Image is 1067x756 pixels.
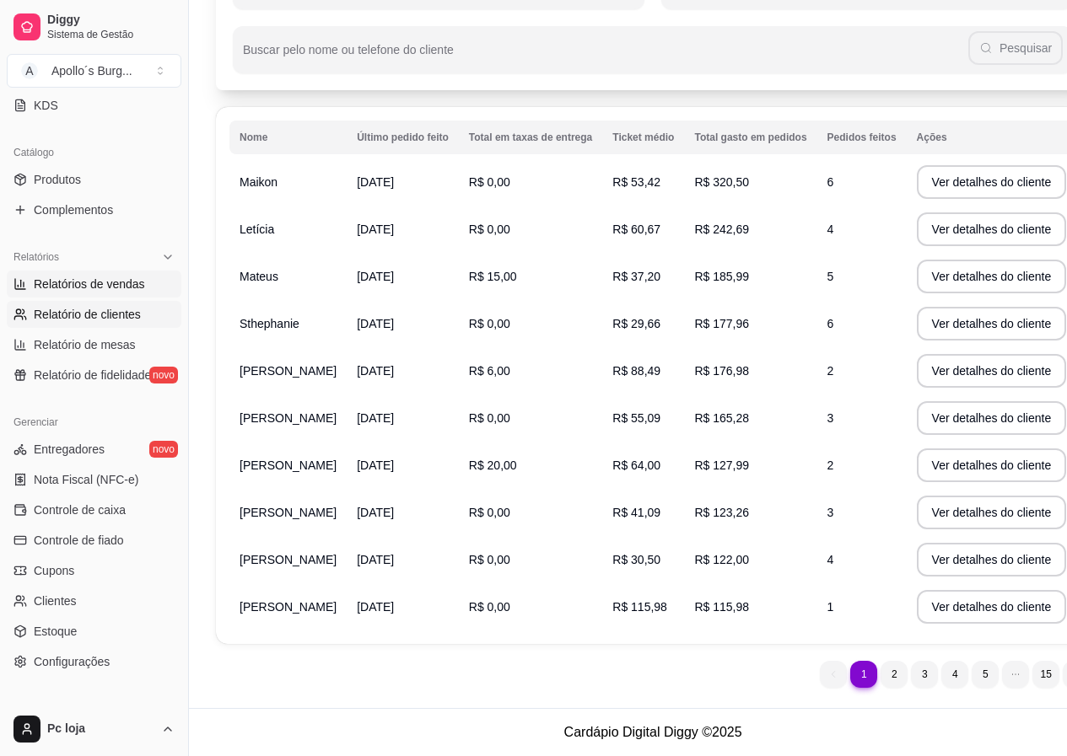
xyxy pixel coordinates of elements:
[34,367,151,383] span: Relatório de fidelidade
[694,506,749,519] span: R$ 123,26
[827,506,834,519] span: 3
[51,62,132,79] div: Apollo´s Burg ...
[612,317,660,330] span: R$ 29,66
[21,62,38,79] span: A
[469,175,510,189] span: R$ 0,00
[469,270,517,283] span: R$ 15,00
[7,166,181,193] a: Produtos
[694,223,749,236] span: R$ 242,69
[941,661,968,688] li: pagination item 4
[240,175,278,189] span: Maikon
[684,121,816,154] th: Total gasto em pedidos
[47,13,175,28] span: Diggy
[357,600,394,614] span: [DATE]
[612,458,660,472] span: R$ 64,00
[240,317,299,330] span: Sthephanie
[34,532,124,549] span: Controle de fiado
[7,695,181,722] div: Diggy
[469,317,510,330] span: R$ 0,00
[243,48,968,65] input: Buscar pelo nome ou telefone do cliente
[612,411,660,425] span: R$ 55,09
[240,553,337,566] span: [PERSON_NAME]
[694,270,749,283] span: R$ 185,99
[917,354,1067,388] button: Ver detalhes do cliente
[827,270,834,283] span: 5
[917,260,1067,293] button: Ver detalhes do cliente
[7,362,181,389] a: Relatório de fidelidadenovo
[1032,661,1059,688] li: pagination item 15
[7,409,181,436] div: Gerenciar
[602,121,684,154] th: Ticket médio
[827,553,834,566] span: 4
[357,223,394,236] span: [DATE]
[7,466,181,493] a: Nota Fiscal (NFC-e)
[34,97,58,114] span: KDS
[7,271,181,298] a: Relatórios de vendas
[7,7,181,47] a: DiggySistema de Gestão
[240,506,337,519] span: [PERSON_NAME]
[34,623,77,640] span: Estoque
[34,171,81,188] span: Produtos
[881,661,908,688] li: pagination item 2
[917,590,1067,624] button: Ver detalhes do cliente
[612,270,660,283] span: R$ 37,20
[240,270,278,283] span: Mateus
[917,212,1067,246] button: Ver detalhes do cliente
[7,301,181,328] a: Relatório de clientes
[612,223,660,236] span: R$ 60,67
[240,223,274,236] span: Letícia
[7,648,181,675] a: Configurações
[694,175,749,189] span: R$ 320,50
[469,223,510,236] span: R$ 0,00
[13,250,59,264] span: Relatórios
[827,458,834,472] span: 2
[7,527,181,554] a: Controle de fiado
[827,175,834,189] span: 6
[357,411,394,425] span: [DATE]
[7,496,181,523] a: Controle de caixa
[827,364,834,378] span: 2
[694,364,749,378] span: R$ 176,98
[357,553,394,566] span: [DATE]
[7,54,181,88] button: Select a team
[469,458,517,472] span: R$ 20,00
[357,270,394,283] span: [DATE]
[357,506,394,519] span: [DATE]
[694,317,749,330] span: R$ 177,96
[240,364,337,378] span: [PERSON_NAME]
[817,121,907,154] th: Pedidos feitos
[917,165,1067,199] button: Ver detalhes do cliente
[694,458,749,472] span: R$ 127,99
[47,721,154,737] span: Pc loja
[34,562,74,579] span: Cupons
[827,317,834,330] span: 6
[911,661,938,688] li: pagination item 3
[612,600,667,614] span: R$ 115,98
[7,436,181,463] a: Entregadoresnovo
[459,121,603,154] th: Total em taxas de entrega
[469,364,510,378] span: R$ 6,00
[34,441,105,458] span: Entregadores
[827,600,834,614] span: 1
[7,331,181,358] a: Relatório de mesas
[612,175,660,189] span: R$ 53,42
[612,553,660,566] span: R$ 30,50
[357,458,394,472] span: [DATE]
[917,401,1067,435] button: Ver detalhes do cliente
[917,543,1067,576] button: Ver detalhes do cliente
[827,223,834,236] span: 4
[240,600,337,614] span: [PERSON_NAME]
[47,28,175,41] span: Sistema de Gestão
[7,587,181,614] a: Clientes
[850,661,877,688] li: pagination item 1 active
[827,411,834,425] span: 3
[612,506,660,519] span: R$ 41,09
[694,411,749,425] span: R$ 165,28
[469,411,510,425] span: R$ 0,00
[469,553,510,566] span: R$ 0,00
[612,364,660,378] span: R$ 88,49
[240,458,337,472] span: [PERSON_NAME]
[7,139,181,166] div: Catálogo
[34,201,113,218] span: Complementos
[694,600,749,614] span: R$ 115,98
